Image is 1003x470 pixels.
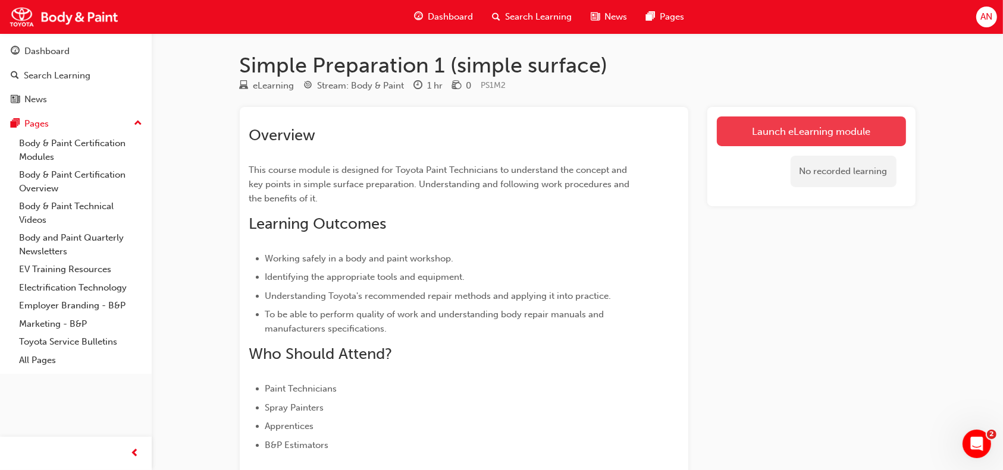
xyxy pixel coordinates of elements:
div: Duration [414,78,443,93]
div: Pages [24,117,49,131]
a: search-iconSearch Learning [482,5,581,29]
a: Search Learning [5,65,147,87]
a: All Pages [14,351,147,370]
span: AN [980,10,992,24]
iframe: Intercom live chat [963,430,991,458]
a: Body & Paint Technical Videos [14,197,147,229]
a: Body & Paint Certification Modules [14,134,147,166]
span: guage-icon [414,10,423,24]
span: News [604,10,627,24]
a: Employer Branding - B&P [14,296,147,315]
img: Trak [6,4,122,30]
span: search-icon [492,10,500,24]
h1: Simple Preparation 1 (simple surface) [240,52,916,78]
a: News [5,89,147,111]
div: 1 hr [428,79,443,93]
span: money-icon [453,81,462,92]
div: 0 [466,79,472,93]
span: news-icon [11,94,20,105]
a: Marketing - B&P [14,315,147,333]
span: 2 [987,430,996,439]
a: guage-iconDashboard [405,5,482,29]
div: Dashboard [24,45,70,58]
button: Pages [5,113,147,135]
a: Body and Paint Quarterly Newsletters [14,229,147,260]
span: Spray Painters [265,402,324,413]
span: Dashboard [428,10,473,24]
div: Type [240,78,294,93]
div: Search Learning [24,69,90,83]
a: Electrification Technology [14,279,147,297]
a: Dashboard [5,40,147,62]
a: Body & Paint Certification Overview [14,166,147,197]
a: Toyota Service Bulletins [14,333,147,351]
span: To be able to perform quality of work and understanding body repair manuals and manufacturers spe... [265,309,607,334]
span: Identifying the appropriate tools and equipment. [265,272,465,282]
span: Working safely in a body and paint workshop. [265,253,454,264]
span: up-icon [134,116,142,131]
a: news-iconNews [581,5,637,29]
span: Apprentices [265,421,314,431]
span: Learning resource code [481,80,506,90]
span: target-icon [304,81,313,92]
span: Pages [660,10,684,24]
div: News [24,93,47,106]
button: AN [976,7,997,27]
span: Search Learning [505,10,572,24]
span: guage-icon [11,46,20,57]
a: EV Training Resources [14,260,147,279]
span: search-icon [11,71,19,81]
a: Launch eLearning module [717,116,906,146]
div: eLearning [253,79,294,93]
span: Learning Outcomes [249,215,387,233]
span: Who Should Attend? [249,345,393,363]
div: No recorded learning [791,156,897,187]
button: DashboardSearch LearningNews [5,38,147,113]
a: pages-iconPages [637,5,694,29]
span: Understanding Toyota's recommended repair methods and applying it into practice. [265,291,612,301]
span: clock-icon [414,81,423,92]
span: Paint Technicians [265,383,337,394]
div: Price [453,78,472,93]
span: news-icon [591,10,600,24]
span: pages-icon [11,119,20,130]
span: prev-icon [131,446,140,461]
div: Stream [304,78,405,93]
div: Stream: Body & Paint [318,79,405,93]
span: pages-icon [646,10,655,24]
span: Overview [249,126,316,144]
span: B&P Estimators [265,440,329,450]
span: learningResourceType_ELEARNING-icon [240,81,249,92]
span: This course module is designed for Toyota Paint Technicians to understand the concept and key poi... [249,165,632,204]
